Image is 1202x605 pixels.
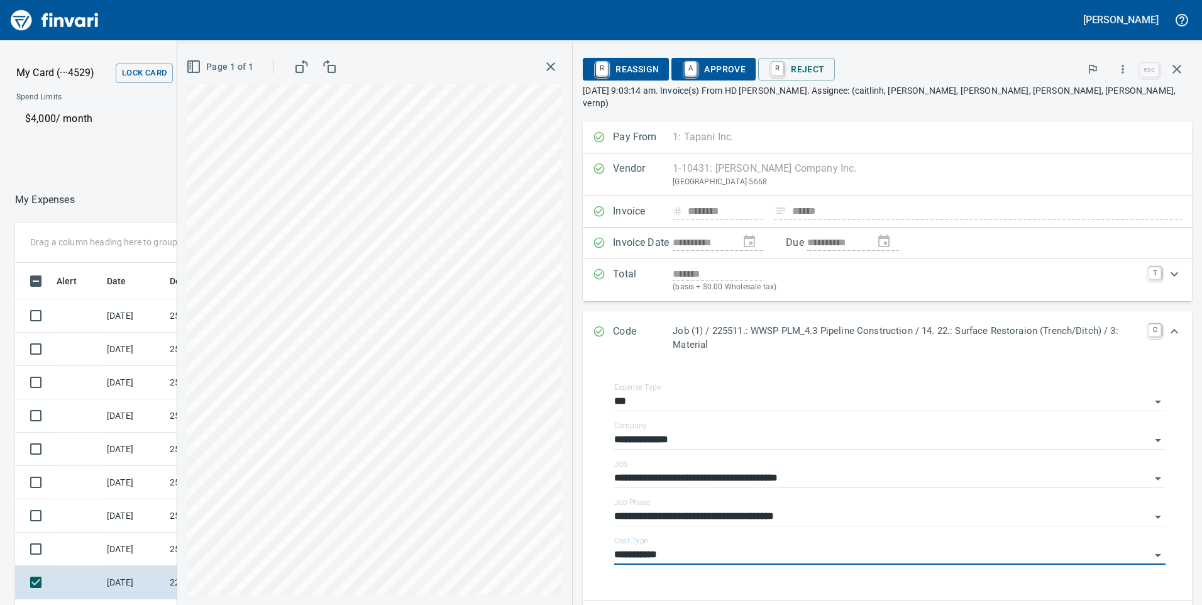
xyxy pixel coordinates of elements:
[189,59,253,75] span: Page 1 of 1
[758,58,834,80] button: RReject
[25,111,419,126] p: $4,000 / month
[16,65,111,80] p: My Card (···4529)
[685,62,697,75] a: A
[107,274,126,289] span: Date
[57,274,93,289] span: Alert
[583,58,669,80] button: RReassign
[596,62,608,75] a: R
[15,192,75,208] p: My Expenses
[8,5,102,35] img: Finvari
[102,333,165,366] td: [DATE]
[102,499,165,533] td: [DATE]
[165,566,278,599] td: 225511
[165,366,278,399] td: 255504
[768,58,824,80] span: Reject
[122,66,167,80] span: Lock Card
[165,533,278,566] td: 255504
[1149,547,1167,564] button: Open
[102,433,165,466] td: [DATE]
[102,533,165,566] td: [DATE]
[165,499,278,533] td: 255504
[1149,470,1167,487] button: Open
[1083,13,1159,26] h5: [PERSON_NAME]
[681,58,746,80] span: Approve
[165,433,278,466] td: 255504
[614,384,661,391] label: Expense Type
[614,499,650,506] label: Job Phase
[614,422,647,430] label: Company
[1080,10,1162,30] button: [PERSON_NAME]
[1109,55,1137,83] button: More
[1079,55,1106,83] button: Flag
[1149,431,1167,449] button: Open
[583,311,1192,365] div: Expand
[673,324,1141,352] p: Job (1) / 225511.: WWSP PLM_4.3 Pipeline Construction / 14. 22.: Surface Restoraion (Trench/Ditch...
[1137,54,1192,84] span: Close invoice
[614,460,627,468] label: Job
[165,466,278,499] td: 255504
[107,274,143,289] span: Date
[614,537,648,545] label: Cost Type
[1149,393,1167,411] button: Open
[165,399,278,433] td: 255504
[15,192,75,208] nav: breadcrumb
[170,274,233,289] span: Description
[673,281,1141,294] p: (basis + $0.00 Wholesale tax)
[102,366,165,399] td: [DATE]
[116,64,173,83] button: Lock Card
[165,299,278,333] td: 255504
[30,236,214,248] p: Drag a column heading here to group the table
[613,324,673,352] p: Code
[6,127,427,140] p: Online allowed
[1149,324,1161,336] a: C
[102,566,165,599] td: [DATE]
[102,399,165,433] td: [DATE]
[1149,508,1167,526] button: Open
[165,333,278,366] td: 255504
[583,84,1192,109] p: [DATE] 9:03:14 am. Invoice(s) From HD [PERSON_NAME]. Assignee: (caitlinh, [PERSON_NAME], [PERSON_...
[102,466,165,499] td: [DATE]
[1140,63,1159,77] a: esc
[170,274,217,289] span: Description
[102,299,165,333] td: [DATE]
[613,267,673,294] p: Total
[57,274,77,289] span: Alert
[184,55,258,79] button: Page 1 of 1
[593,58,659,80] span: Reassign
[771,62,783,75] a: R
[16,91,243,104] span: Spend Limits
[1149,267,1161,279] a: T
[583,259,1192,301] div: Expand
[671,58,756,80] button: AApprove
